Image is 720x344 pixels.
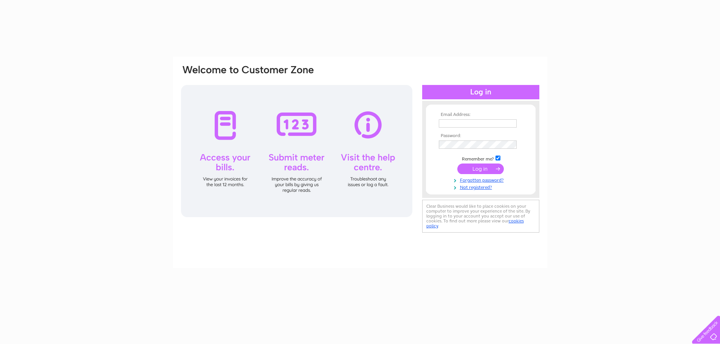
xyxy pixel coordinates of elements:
a: Forgotten password? [439,176,525,183]
a: Not registered? [439,183,525,190]
a: cookies policy [426,218,524,228]
div: Clear Business would like to place cookies on your computer to improve your experience of the sit... [422,200,539,233]
input: Submit [457,164,504,174]
th: Email Address: [437,112,525,117]
th: Password: [437,133,525,139]
td: Remember me? [437,154,525,162]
